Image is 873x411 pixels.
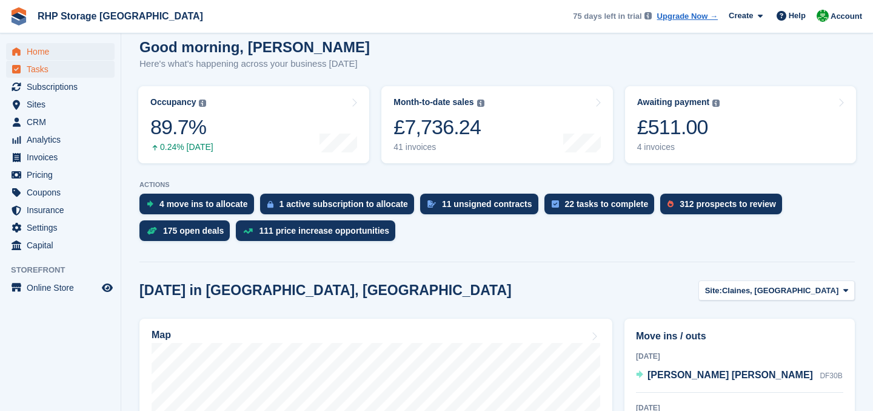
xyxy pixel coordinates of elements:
div: 1 active subscription to allocate [279,199,408,209]
p: Here's what's happening across your business [DATE] [139,57,370,71]
a: Upgrade Now → [657,10,718,22]
a: 111 price increase opportunities [236,220,401,247]
img: icon-info-grey-7440780725fd019a000dd9b08b2336e03edf1995a4989e88bcd33f0948082b44.svg [644,12,652,19]
div: 4 invoices [637,142,720,152]
a: 11 unsigned contracts [420,194,544,220]
div: 22 tasks to complete [565,199,649,209]
a: menu [6,279,115,296]
div: 0.24% [DATE] [150,142,213,152]
button: Site: Claines, [GEOGRAPHIC_DATA] [698,280,855,301]
a: RHP Storage [GEOGRAPHIC_DATA] [33,6,208,26]
div: Awaiting payment [637,97,710,107]
span: CRM [27,114,99,131]
a: Month-to-date sales £7,736.24 41 invoices [381,86,612,163]
p: ACTIONS [139,181,855,189]
div: 11 unsigned contracts [442,199,532,209]
a: menu [6,61,115,78]
span: Storefront [11,264,121,276]
a: Awaiting payment £511.00 4 invoices [625,86,856,163]
span: Help [789,10,806,22]
a: 22 tasks to complete [544,194,661,220]
img: icon-info-grey-7440780725fd019a000dd9b08b2336e03edf1995a4989e88bcd33f0948082b44.svg [712,100,720,107]
a: Preview store [100,280,115,295]
span: Account [831,10,862,22]
h1: Good morning, [PERSON_NAME] [139,39,370,55]
span: Analytics [27,131,99,148]
span: Site: [705,285,722,297]
span: Sites [27,96,99,113]
a: 1 active subscription to allocate [260,194,420,220]
img: stora-icon-8386f47178a22dfd0bd8f6a31ec36ba5ce8667c1dd55bd0f319d3a0aa187defe.svg [10,7,28,25]
span: DF30B [820,372,842,380]
a: menu [6,78,115,95]
a: 312 prospects to review [660,194,788,220]
a: Occupancy 89.7% 0.24% [DATE] [138,86,369,163]
h2: [DATE] in [GEOGRAPHIC_DATA], [GEOGRAPHIC_DATA] [139,282,512,299]
span: Create [729,10,753,22]
img: contract_signature_icon-13c848040528278c33f63329250d36e43548de30e8caae1d1a13099fd9432cc5.svg [427,200,436,208]
img: task-75834270c22a3079a89374b754ae025e5fb1db73e45f91037f5363f120a921f8.svg [552,200,559,208]
a: menu [6,202,115,219]
span: Home [27,43,99,60]
h2: Map [152,330,171,341]
div: Occupancy [150,97,196,107]
img: active_subscription_to_allocate_icon-d502201f5373d7db506a760aba3b589e785aa758c864c3986d89f69b8ff3... [267,200,273,208]
img: deal-1b604bf984904fb50ccaf53a9ad4b4a5d6e5aea283cecdc64d6e3604feb123c2.svg [147,226,157,235]
img: icon-info-grey-7440780725fd019a000dd9b08b2336e03edf1995a4989e88bcd33f0948082b44.svg [477,100,484,107]
a: menu [6,131,115,148]
div: 312 prospects to review [680,199,776,209]
div: 41 invoices [393,142,484,152]
img: price_increase_opportunities-93ffe204e8149a01c8c9dc8f82e8f89637d9d84a8eef4429ea346261dce0b2c0.svg [243,228,253,234]
img: prospect-51fa495bee0391a8d652442698ab0144808aea92771e9ea1ae160a38d050c398.svg [667,200,674,208]
img: move_ins_to_allocate_icon-fdf77a2bb77ea45bf5b3d319d69a93e2d87916cf1d5bf7949dd705db3b84f3ca.svg [147,200,153,208]
img: icon-info-grey-7440780725fd019a000dd9b08b2336e03edf1995a4989e88bcd33f0948082b44.svg [199,100,206,107]
div: 89.7% [150,115,213,140]
img: Rod [817,10,829,22]
span: Settings [27,219,99,236]
h2: Move ins / outs [636,329,843,344]
span: Subscriptions [27,78,99,95]
a: menu [6,114,115,131]
span: Tasks [27,61,99,78]
a: 4 move ins to allocate [139,194,260,220]
a: menu [6,166,115,183]
a: menu [6,43,115,60]
div: 175 open deals [163,226,224,236]
span: Capital [27,237,99,254]
span: Claines, [GEOGRAPHIC_DATA] [722,285,838,297]
div: £511.00 [637,115,720,140]
div: £7,736.24 [393,115,484,140]
a: 175 open deals [139,220,236,247]
a: menu [6,237,115,254]
span: Coupons [27,184,99,201]
a: menu [6,149,115,166]
span: [PERSON_NAME] [PERSON_NAME] [647,370,813,380]
div: 4 move ins to allocate [159,199,248,209]
a: menu [6,184,115,201]
a: menu [6,96,115,113]
a: [PERSON_NAME] [PERSON_NAME] DF30B [636,368,843,384]
span: Online Store [27,279,99,296]
span: 75 days left in trial [573,10,641,22]
div: [DATE] [636,351,843,362]
span: Insurance [27,202,99,219]
div: 111 price increase opportunities [259,226,389,236]
span: Invoices [27,149,99,166]
a: menu [6,219,115,236]
div: Month-to-date sales [393,97,473,107]
span: Pricing [27,166,99,183]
